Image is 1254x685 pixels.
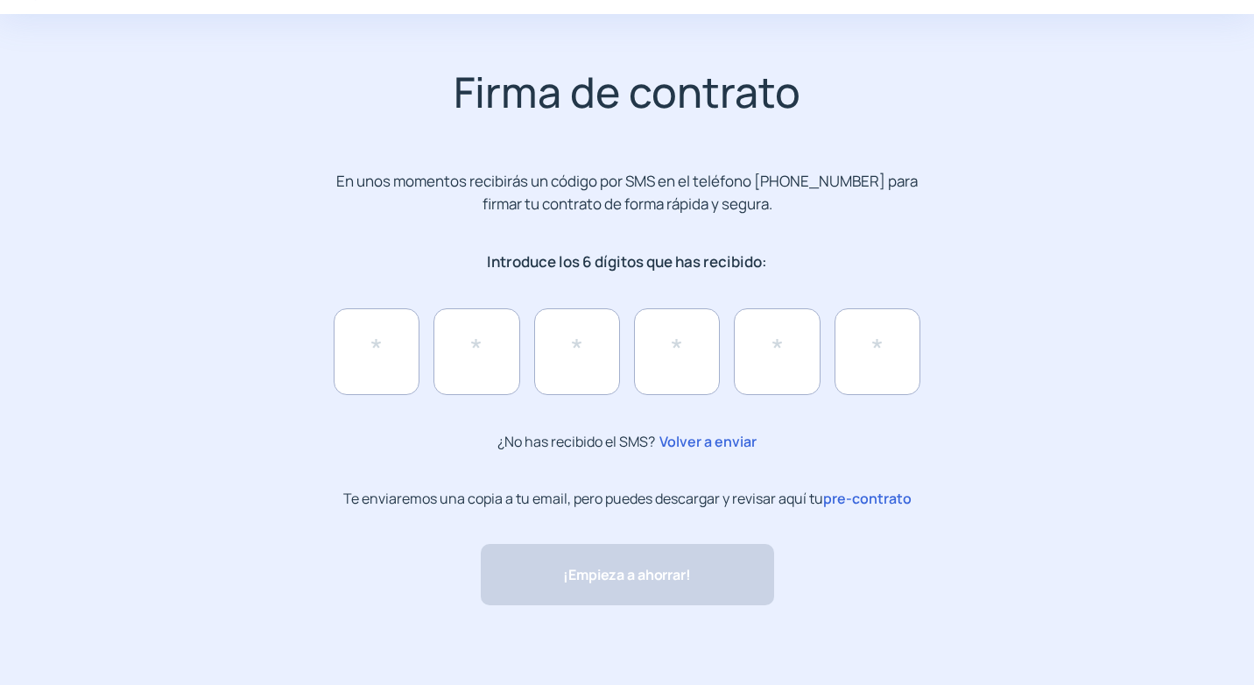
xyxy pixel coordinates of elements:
span: Volver a enviar [655,430,757,453]
h2: Firma de contrato [190,67,1064,117]
p: ¿No has recibido el SMS? [497,430,757,454]
p: En unos momentos recibirás un código por SMS en el teléfono [PHONE_NUMBER] para firmar tu contrat... [321,170,933,215]
p: Te enviaremos una copia a tu email, pero puedes descargar y revisar aquí tu [343,489,912,509]
span: pre-contrato [823,489,912,508]
span: ¡Empieza a ahorrar! [563,564,690,586]
button: ¡Empieza a ahorrar! [481,544,774,605]
p: Introduce los 6 dígitos que has recibido: [321,251,933,273]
